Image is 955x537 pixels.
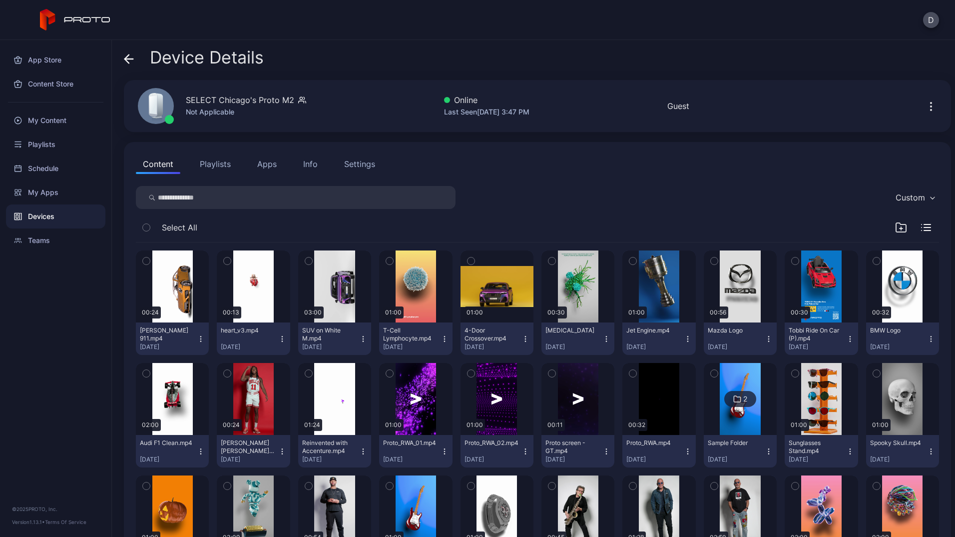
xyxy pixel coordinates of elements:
[298,435,371,467] button: Reinvented with Accenture.mp4[DATE]
[6,72,105,96] a: Content Store
[626,326,681,334] div: Jet Engine.mp4
[708,439,763,447] div: Sample Folder
[896,192,925,202] div: Custom
[465,343,521,351] div: [DATE]
[461,322,533,355] button: 4-Door Crossover.mp4[DATE]
[6,156,105,180] a: Schedule
[465,326,519,342] div: 4-Door Crossover.mp4
[12,519,45,525] span: Version 1.13.1 •
[545,439,600,455] div: Proto screen - GT.mp4
[302,455,359,463] div: [DATE]
[541,322,614,355] button: [MEDICAL_DATA][DATE]
[221,343,278,351] div: [DATE]
[12,505,99,513] div: © 2025 PROTO, Inc.
[444,106,529,118] div: Last Seen [DATE] 3:47 PM
[140,439,195,447] div: Audi F1 Clean.mp4
[337,154,382,174] button: Settings
[465,439,519,447] div: Proto_RWA_02.mp4
[193,154,238,174] button: Playlists
[302,343,359,351] div: [DATE]
[891,186,939,209] button: Custom
[162,221,197,233] span: Select All
[383,455,440,463] div: [DATE]
[6,228,105,252] a: Teams
[870,455,927,463] div: [DATE]
[136,154,180,174] button: Content
[541,435,614,467] button: Proto screen - GT.mp4[DATE]
[704,435,777,467] button: Sample Folder[DATE]
[708,455,765,463] div: [DATE]
[379,435,452,467] button: Proto_RWA_01.mp4[DATE]
[444,94,529,106] div: Online
[221,439,276,455] div: CB Ayo Dosunmu 3.mp4
[923,12,939,28] button: D
[6,132,105,156] a: Playlists
[303,158,318,170] div: Info
[186,106,306,118] div: Not Applicable
[302,439,357,455] div: Reinvented with Accenture.mp4
[743,394,747,403] div: 2
[136,435,209,467] button: Audi F1 Clean.mp4[DATE]
[704,322,777,355] button: Mazda Logo[DATE]
[545,326,600,334] div: Cancer Cell
[785,322,858,355] button: Tobbi Ride On Car (P).mp4[DATE]
[870,439,925,447] div: Spooky Skull.mp4
[140,326,195,342] div: Porche 911.mp4
[465,455,521,463] div: [DATE]
[545,455,602,463] div: [DATE]
[626,343,683,351] div: [DATE]
[250,154,284,174] button: Apps
[622,322,695,355] button: Jet Engine.mp4[DATE]
[186,94,294,106] div: SELECT Chicago's Proto M2
[302,326,357,342] div: SUV on White M.mp4
[708,326,763,334] div: Mazda Logo
[626,439,681,447] div: Proto_RWA.mp4
[140,343,197,351] div: [DATE]
[870,326,925,334] div: BMW Logo
[6,180,105,204] a: My Apps
[383,343,440,351] div: [DATE]
[150,48,264,67] span: Device Details
[383,326,438,342] div: T-Cell Lymphocyte.mp4
[626,455,683,463] div: [DATE]
[622,435,695,467] button: Proto_RWA.mp4[DATE]
[789,439,844,455] div: Sunglasses Stand.mp4
[221,455,278,463] div: [DATE]
[461,435,533,467] button: Proto_RWA_02.mp4[DATE]
[217,322,290,355] button: heart_v3.mp4[DATE]
[789,326,844,342] div: Tobbi Ride On Car (P).mp4
[140,455,197,463] div: [DATE]
[45,519,86,525] a: Terms Of Service
[217,435,290,467] button: [PERSON_NAME] [PERSON_NAME] 3.mp4[DATE]
[866,322,939,355] button: BMW Logo[DATE]
[221,326,276,334] div: heart_v3.mp4
[866,435,939,467] button: Spooky Skull.mp4[DATE]
[298,322,371,355] button: SUV on White M.mp4[DATE]
[6,108,105,132] a: My Content
[6,48,105,72] a: App Store
[545,343,602,351] div: [DATE]
[6,204,105,228] a: Devices
[789,343,846,351] div: [DATE]
[136,322,209,355] button: [PERSON_NAME] 911.mp4[DATE]
[785,435,858,467] button: Sunglasses Stand.mp4[DATE]
[667,100,689,112] div: Guest
[789,455,846,463] div: [DATE]
[344,158,375,170] div: Settings
[379,322,452,355] button: T-Cell Lymphocyte.mp4[DATE]
[870,343,927,351] div: [DATE]
[383,439,438,447] div: Proto_RWA_01.mp4
[296,154,325,174] button: Info
[708,343,765,351] div: [DATE]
